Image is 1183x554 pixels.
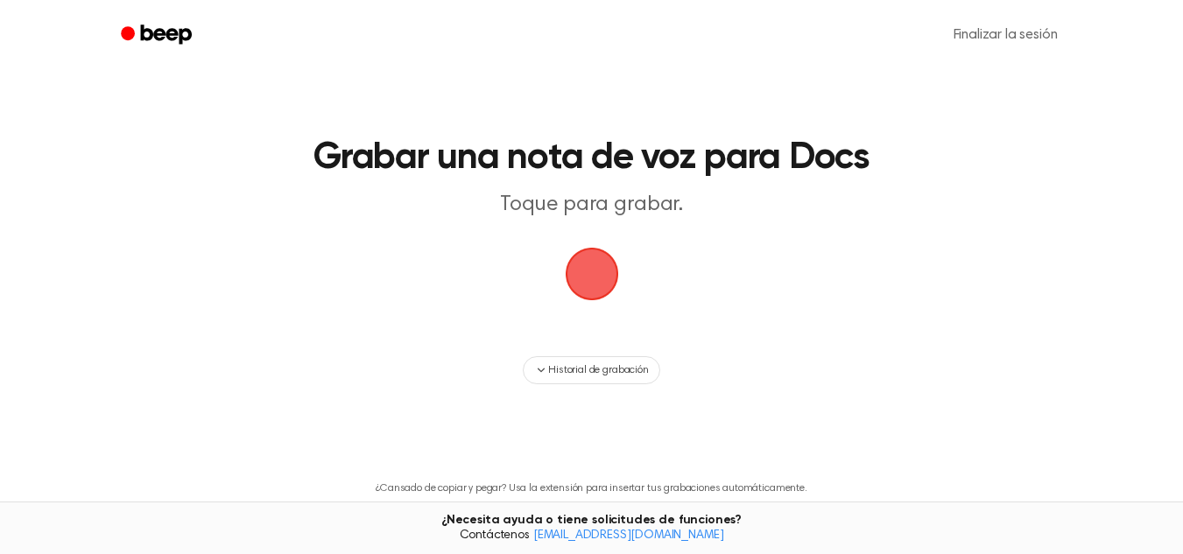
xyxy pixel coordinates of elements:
font: ¿Cansado de copiar y pegar? Usa la extensión para insertar tus grabaciones automáticamente. [376,483,806,494]
font: Toque para grabar. [500,194,683,215]
font: Finalizar la sesión [954,28,1058,42]
button: Historial de grabación [523,356,659,384]
button: Logotipo de Beep [566,248,618,300]
a: [EMAIL_ADDRESS][DOMAIN_NAME] [533,529,724,542]
font: Contáctenos [460,529,530,542]
font: Historial de grabación [548,365,648,375]
font: Grabar una nota de voz para Docs [313,140,870,177]
a: Finalizar la sesión [936,14,1075,56]
a: Bip [109,18,208,53]
font: ¿Necesita ayuda o tiene solicitudes de funciones? [441,514,742,526]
